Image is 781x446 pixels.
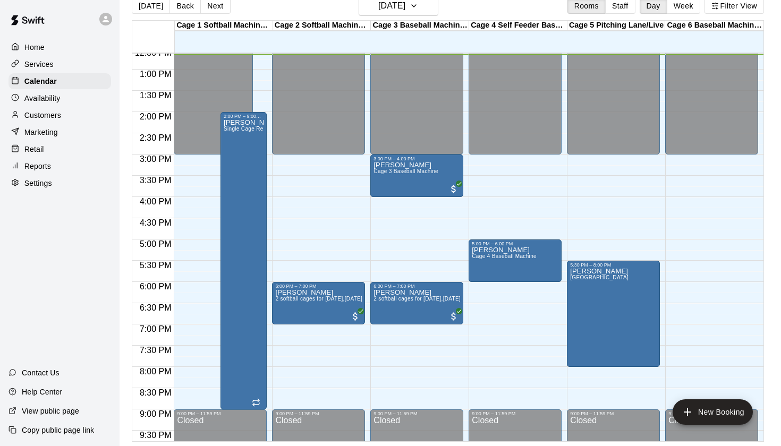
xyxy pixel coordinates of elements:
[448,311,459,322] span: All customers have paid
[9,90,111,106] a: Availability
[137,197,174,206] span: 4:00 PM
[370,155,463,197] div: 3:00 PM – 4:00 PM: Jerry Mendoza
[137,367,174,376] span: 8:00 PM
[570,262,657,268] div: 5:30 PM – 8:00 PM
[137,91,174,100] span: 1:30 PM
[370,282,463,324] div: 6:00 PM – 7:00 PM: Sofia Urzua
[137,218,174,227] span: 4:30 PM
[9,175,111,191] a: Settings
[137,324,174,333] span: 7:00 PM
[275,284,362,289] div: 6:00 PM – 7:00 PM
[224,114,264,119] div: 2:00 PM – 9:00 PM
[137,282,174,291] span: 6:00 PM
[24,76,57,87] p: Calendar
[22,387,62,397] p: Help Center
[137,112,174,121] span: 2:00 PM
[9,158,111,174] a: Reports
[177,411,264,416] div: 9:00 PM – 11:59 PM
[137,303,174,312] span: 6:30 PM
[24,144,44,155] p: Retail
[472,241,558,246] div: 5:00 PM – 6:00 PM
[272,282,365,324] div: 6:00 PM – 7:00 PM: Sofia Urzua
[275,411,362,416] div: 9:00 PM – 11:59 PM
[137,155,174,164] span: 3:00 PM
[371,21,469,31] div: Cage 3 Baseball Machine/Softball Machine
[9,107,111,123] a: Customers
[448,184,459,194] span: All customers have paid
[24,127,58,138] p: Marketing
[24,161,51,171] p: Reports
[373,296,490,302] span: 2 softball cages for [DATE],[DATE], Thursdays
[24,110,61,121] p: Customers
[22,406,79,416] p: View public page
[373,284,460,289] div: 6:00 PM – 7:00 PM
[673,399,753,425] button: add
[570,411,657,416] div: 9:00 PM – 11:59 PM
[373,156,460,161] div: 3:00 PM – 4:00 PM
[665,21,763,31] div: Cage 6 Baseball Machine/Softball Machine/Live
[472,411,558,416] div: 9:00 PM – 11:59 PM
[350,311,361,322] span: All customers have paid
[137,388,174,397] span: 8:30 PM
[137,409,174,418] span: 9:00 PM
[273,21,371,31] div: Cage 2 Softball Machine/Live
[9,124,111,140] a: Marketing
[567,21,666,31] div: Cage 5 Pitching Lane/Live
[373,411,460,416] div: 9:00 PM – 11:59 PM
[24,42,45,53] p: Home
[9,141,111,157] a: Retail
[570,275,629,280] span: [GEOGRAPHIC_DATA]
[137,431,174,440] span: 9:30 PM
[224,126,288,132] span: Single Cage Rental (Live)
[137,239,174,248] span: 5:00 PM
[469,239,562,282] div: 5:00 PM – 6:00 PM: Brandon
[22,425,94,435] p: Copy public page link
[567,261,660,367] div: 5:30 PM – 8:00 PM: Kristi
[24,59,54,70] p: Services
[24,178,52,188] p: Settings
[9,39,111,55] a: Home
[469,21,567,31] div: Cage 4 Self Feeder Baseball Machine/Live
[175,21,273,31] div: Cage 1 Softball Machine/Live
[220,112,267,409] div: 2:00 PM – 9:00 PM: Shaunice
[24,93,61,104] p: Availability
[9,73,111,89] a: Calendar
[9,56,111,72] a: Services
[137,261,174,270] span: 5:30 PM
[472,253,537,259] span: Cage 4 Baseball Machine
[137,133,174,142] span: 2:30 PM
[137,176,174,185] span: 3:30 PM
[373,168,438,174] span: Cage 3 Baseball Machine
[137,70,174,79] span: 1:00 PM
[137,346,174,355] span: 7:30 PM
[22,367,60,378] p: Contact Us
[252,398,260,407] span: Recurring event
[275,296,392,302] span: 2 softball cages for [DATE],[DATE], Thursdays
